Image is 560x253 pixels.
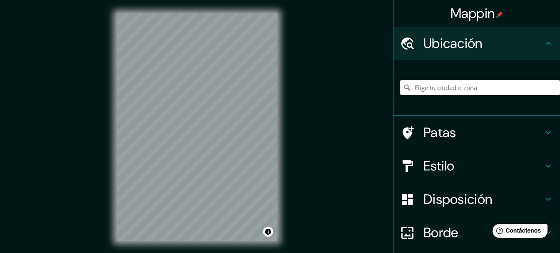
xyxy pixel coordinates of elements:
div: Ubicación [393,27,560,60]
img: pin-icon.png [496,11,503,18]
iframe: Lanzador de widgets de ayuda [486,220,551,244]
font: Patas [423,124,456,141]
div: Disposición [393,183,560,216]
font: Disposición [423,190,492,208]
button: Activar o desactivar atribución [263,227,273,237]
canvas: Mapa [117,13,277,241]
font: Borde [423,224,458,241]
font: Estilo [423,157,455,175]
input: Elige tu ciudad o zona [400,80,560,95]
font: Ubicación [423,35,483,52]
div: Estilo [393,149,560,183]
div: Patas [393,116,560,149]
font: Mappin [450,5,495,22]
div: Borde [393,216,560,249]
